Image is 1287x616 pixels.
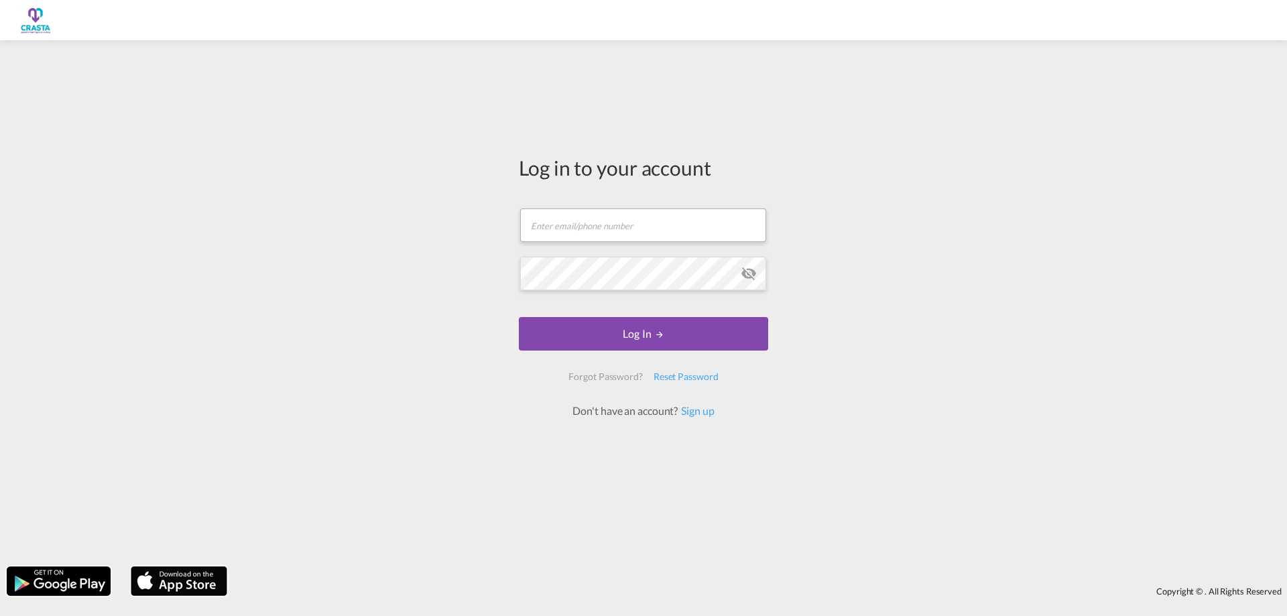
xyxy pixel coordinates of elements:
[520,208,766,242] input: Enter email/phone number
[678,404,714,417] a: Sign up
[519,317,768,351] button: LOGIN
[563,365,648,389] div: Forgot Password?
[129,565,229,597] img: apple.png
[648,365,724,389] div: Reset Password
[5,565,112,597] img: google.png
[558,404,729,418] div: Don't have an account?
[741,265,757,282] md-icon: icon-eye-off
[519,153,768,182] div: Log in to your account
[20,5,50,36] img: ac429df091a311ed8aa72df674ea3bd9.png
[234,580,1287,603] div: Copyright © . All Rights Reserved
